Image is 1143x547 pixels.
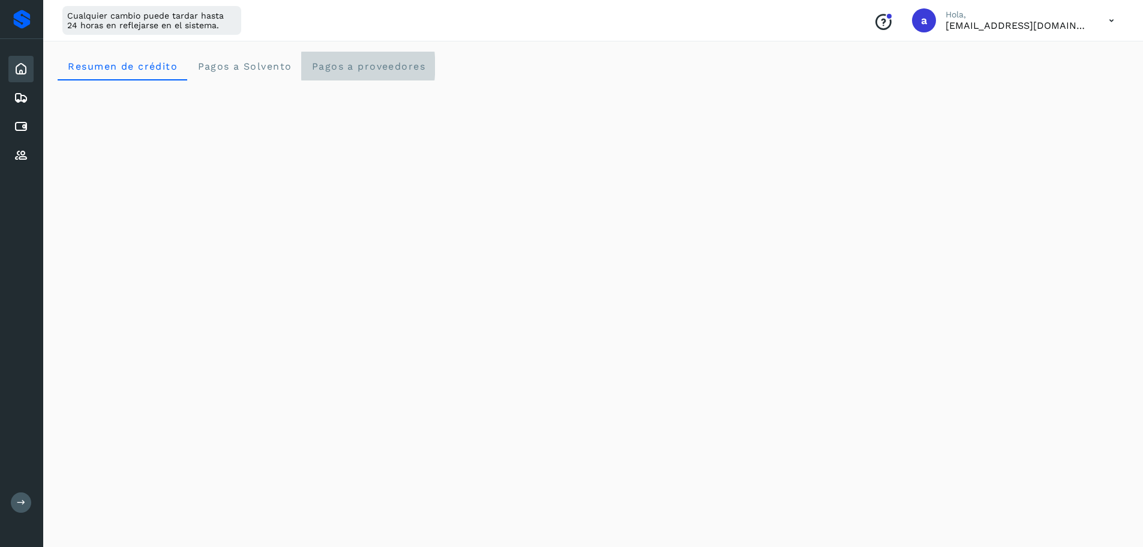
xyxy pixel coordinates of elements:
[197,61,292,72] span: Pagos a Solvento
[8,113,34,140] div: Cuentas por pagar
[62,6,241,35] div: Cualquier cambio puede tardar hasta 24 horas en reflejarse en el sistema.
[67,61,178,72] span: Resumen de crédito
[311,61,425,72] span: Pagos a proveedores
[946,20,1090,31] p: administracion@aplogistica.com
[8,56,34,82] div: Inicio
[946,10,1090,20] p: Hola,
[8,85,34,111] div: Embarques
[8,142,34,169] div: Proveedores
